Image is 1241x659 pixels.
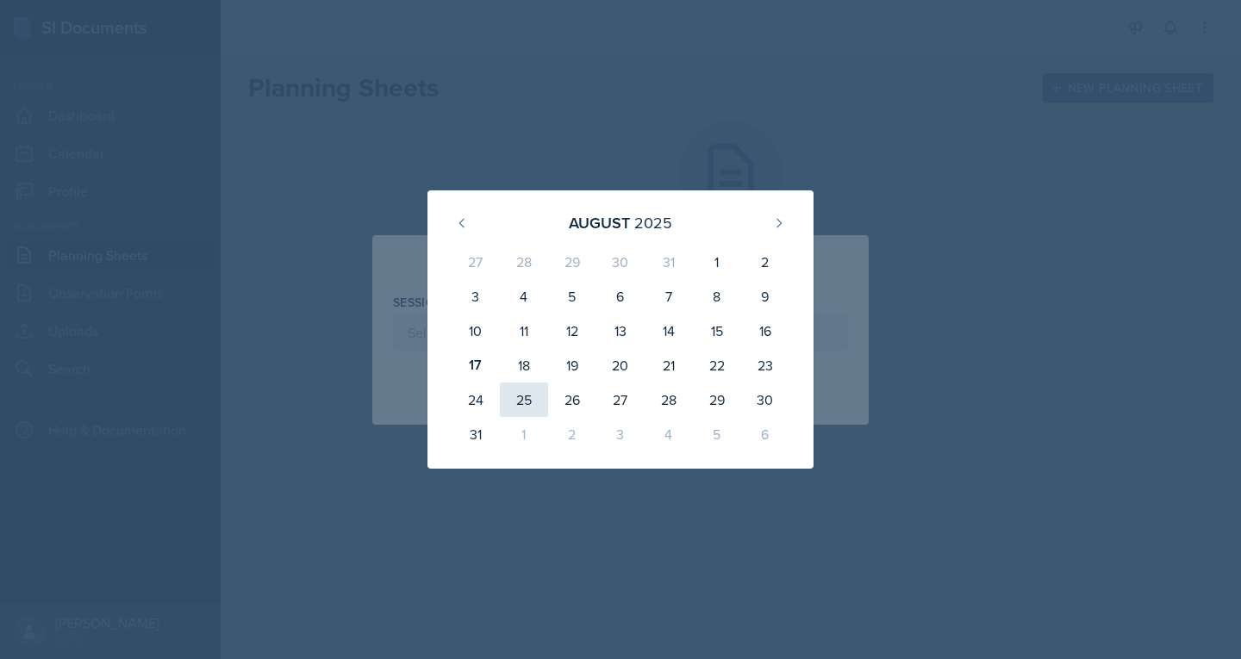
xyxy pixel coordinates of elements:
[741,382,789,417] div: 30
[645,382,693,417] div: 28
[596,417,645,451] div: 3
[500,279,548,314] div: 4
[645,245,693,279] div: 31
[693,348,741,382] div: 22
[645,279,693,314] div: 7
[596,382,645,417] div: 27
[548,348,596,382] div: 19
[741,279,789,314] div: 9
[500,382,548,417] div: 25
[634,211,672,234] div: 2025
[693,314,741,348] div: 15
[741,245,789,279] div: 2
[452,245,500,279] div: 27
[548,245,596,279] div: 29
[452,279,500,314] div: 3
[500,314,548,348] div: 11
[596,348,645,382] div: 20
[693,245,741,279] div: 1
[500,348,548,382] div: 18
[500,245,548,279] div: 28
[596,245,645,279] div: 30
[693,417,741,451] div: 5
[693,279,741,314] div: 8
[452,314,500,348] div: 10
[596,314,645,348] div: 13
[548,382,596,417] div: 26
[596,279,645,314] div: 6
[548,279,596,314] div: 5
[645,417,693,451] div: 4
[452,348,500,382] div: 17
[645,314,693,348] div: 14
[645,348,693,382] div: 21
[741,348,789,382] div: 23
[452,417,500,451] div: 31
[693,382,741,417] div: 29
[741,417,789,451] div: 6
[569,211,630,234] div: August
[548,314,596,348] div: 12
[452,382,500,417] div: 24
[548,417,596,451] div: 2
[741,314,789,348] div: 16
[500,417,548,451] div: 1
